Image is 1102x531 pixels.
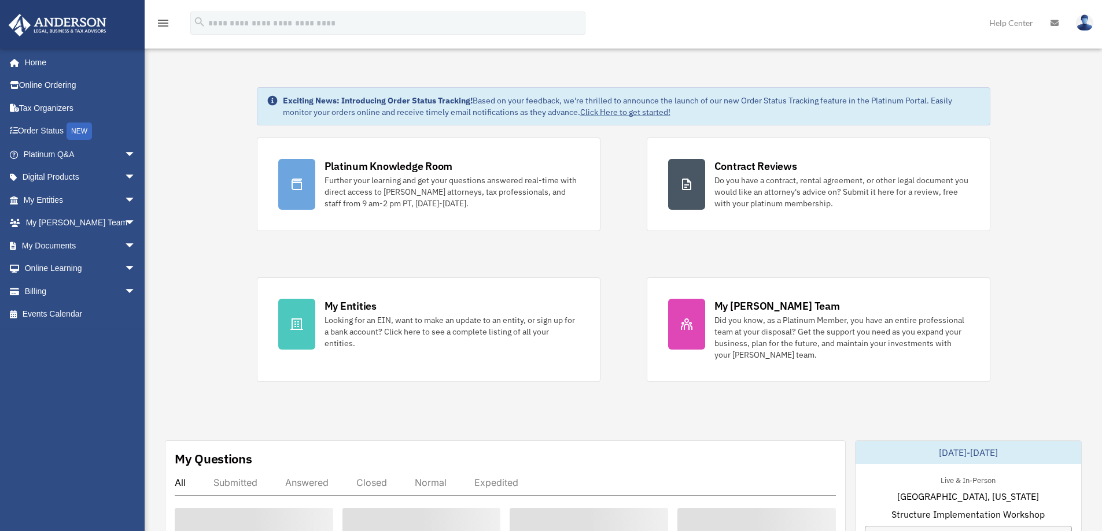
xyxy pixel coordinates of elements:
a: My Documentsarrow_drop_down [8,234,153,257]
a: Online Ordering [8,74,153,97]
div: Further your learning and get your questions answered real-time with direct access to [PERSON_NAM... [325,174,579,209]
a: menu [156,20,170,30]
div: Expedited [474,477,518,488]
img: Anderson Advisors Platinum Portal [5,14,110,36]
span: [GEOGRAPHIC_DATA], [US_STATE] [897,489,1039,503]
div: All [175,477,186,488]
a: Home [8,51,148,74]
a: Digital Productsarrow_drop_down [8,166,153,189]
span: arrow_drop_down [124,188,148,212]
div: Submitted [213,477,257,488]
div: Closed [356,477,387,488]
div: Platinum Knowledge Room [325,159,453,173]
a: Tax Organizers [8,96,153,120]
div: Based on your feedback, we're thrilled to announce the launch of our new Order Status Tracking fe... [283,95,981,118]
span: arrow_drop_down [124,234,148,258]
a: My Entities Looking for an EIN, want to make an update to an entity, or sign up for a bank accoun... [257,277,600,382]
a: Order StatusNEW [8,120,153,143]
strong: Exciting News: Introducing Order Status Tracking! [283,95,473,106]
div: [DATE]-[DATE] [856,441,1081,464]
span: Structure Implementation Workshop [891,507,1045,521]
a: Contract Reviews Do you have a contract, rental agreement, or other legal document you would like... [647,138,990,231]
div: Looking for an EIN, want to make an update to an entity, or sign up for a bank account? Click her... [325,314,579,349]
div: My Questions [175,450,252,467]
div: My [PERSON_NAME] Team [714,299,840,313]
i: menu [156,16,170,30]
div: Live & In-Person [931,473,1005,485]
span: arrow_drop_down [124,143,148,166]
div: Contract Reviews [714,159,797,173]
i: search [193,16,206,28]
a: My Entitiesarrow_drop_down [8,188,153,211]
a: Billingarrow_drop_down [8,280,153,303]
span: arrow_drop_down [124,211,148,235]
a: My [PERSON_NAME] Teamarrow_drop_down [8,211,153,235]
div: Do you have a contract, rental agreement, or other legal document you would like an attorney's ad... [714,174,969,209]
a: Platinum Q&Aarrow_drop_down [8,143,153,166]
span: arrow_drop_down [124,166,148,190]
span: arrow_drop_down [124,280,148,303]
div: My Entities [325,299,377,313]
img: User Pic [1076,14,1093,31]
a: Click Here to get started! [580,107,670,117]
a: Online Learningarrow_drop_down [8,257,153,280]
a: Events Calendar [8,303,153,326]
div: NEW [67,122,92,140]
div: Did you know, as a Platinum Member, you have an entire professional team at your disposal? Get th... [714,314,969,361]
div: Answered [285,477,329,488]
a: Platinum Knowledge Room Further your learning and get your questions answered real-time with dire... [257,138,600,231]
a: My [PERSON_NAME] Team Did you know, as a Platinum Member, you have an entire professional team at... [647,277,990,382]
div: Normal [415,477,447,488]
span: arrow_drop_down [124,257,148,281]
